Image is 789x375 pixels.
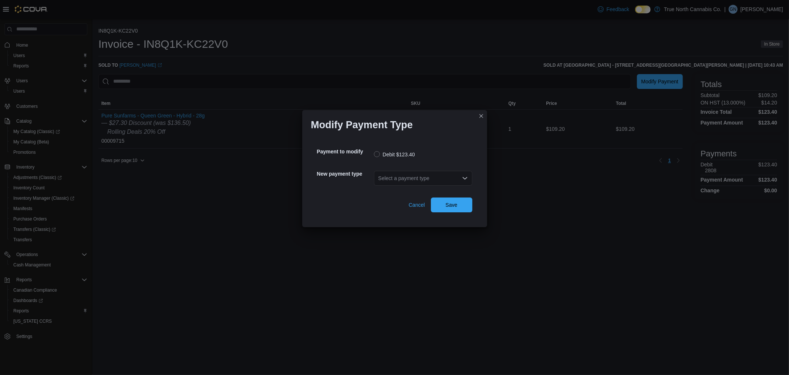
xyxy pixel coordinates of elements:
span: Save [446,201,458,209]
span: Cancel [409,201,425,209]
button: Closes this modal window [477,112,486,120]
h5: New payment type [317,166,372,181]
button: Open list of options [462,175,468,181]
h1: Modify Payment Type [311,119,413,131]
button: Save [431,198,472,212]
label: Debit $123.40 [374,150,415,159]
button: Cancel [406,198,428,212]
h5: Payment to modify [317,144,372,159]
